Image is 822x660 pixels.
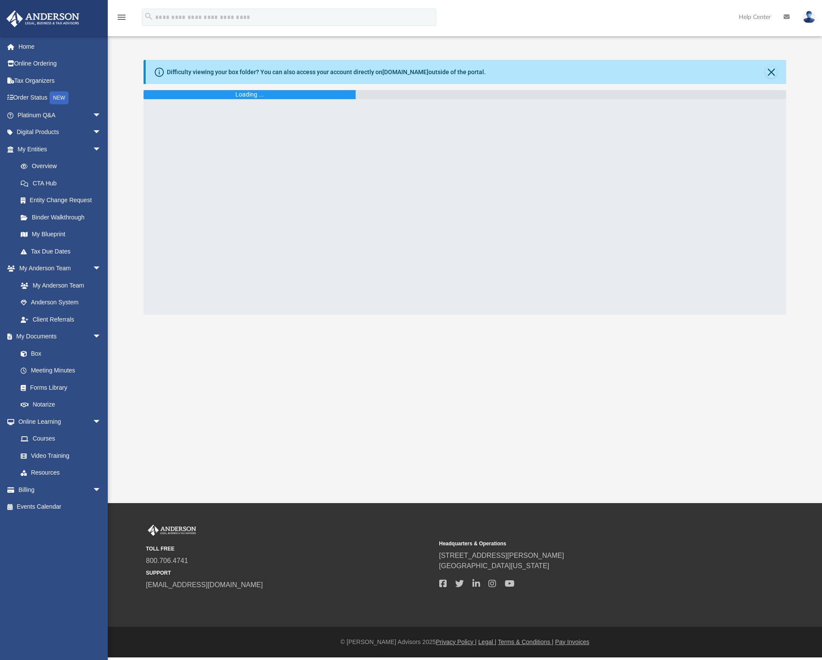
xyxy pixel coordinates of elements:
[12,243,114,260] a: Tax Due Dates
[93,141,110,158] span: arrow_drop_down
[93,124,110,141] span: arrow_drop_down
[12,345,106,362] a: Box
[6,38,114,55] a: Home
[382,69,428,75] a: [DOMAIN_NAME]
[12,192,114,209] a: Entity Change Request
[439,562,550,569] a: [GEOGRAPHIC_DATA][US_STATE]
[6,106,114,124] a: Platinum Q&Aarrow_drop_down
[235,90,264,99] div: Loading ...
[93,328,110,346] span: arrow_drop_down
[12,277,106,294] a: My Anderson Team
[6,141,114,158] a: My Entitiesarrow_drop_down
[12,396,110,413] a: Notarize
[498,638,553,645] a: Terms & Conditions |
[6,328,110,345] a: My Documentsarrow_drop_down
[50,91,69,104] div: NEW
[12,464,110,482] a: Resources
[6,260,110,277] a: My Anderson Teamarrow_drop_down
[116,16,127,22] a: menu
[478,638,497,645] a: Legal |
[6,481,114,498] a: Billingarrow_drop_down
[765,66,777,78] button: Close
[6,498,114,516] a: Events Calendar
[93,413,110,431] span: arrow_drop_down
[146,557,188,564] a: 800.706.4741
[146,581,263,588] a: [EMAIL_ADDRESS][DOMAIN_NAME]
[93,260,110,278] span: arrow_drop_down
[167,68,486,77] div: Difficulty viewing your box folder? You can also access your account directly on outside of the p...
[144,12,153,21] i: search
[4,10,82,27] img: Anderson Advisors Platinum Portal
[6,72,114,89] a: Tax Organizers
[436,638,477,645] a: Privacy Policy |
[12,362,110,379] a: Meeting Minutes
[93,106,110,124] span: arrow_drop_down
[12,379,106,396] a: Forms Library
[146,569,433,577] small: SUPPORT
[12,447,106,464] a: Video Training
[12,209,114,226] a: Binder Walkthrough
[6,89,114,107] a: Order StatusNEW
[12,175,114,192] a: CTA Hub
[12,430,110,447] a: Courses
[12,158,114,175] a: Overview
[146,525,198,536] img: Anderson Advisors Platinum Portal
[439,540,726,547] small: Headquarters & Operations
[12,226,110,243] a: My Blueprint
[108,638,822,647] div: © [PERSON_NAME] Advisors 2025
[12,311,110,328] a: Client Referrals
[555,638,589,645] a: Pay Invoices
[146,545,433,553] small: TOLL FREE
[803,11,816,23] img: User Pic
[6,413,110,430] a: Online Learningarrow_drop_down
[6,124,114,141] a: Digital Productsarrow_drop_down
[6,55,114,72] a: Online Ordering
[93,481,110,499] span: arrow_drop_down
[439,552,564,559] a: [STREET_ADDRESS][PERSON_NAME]
[12,294,110,311] a: Anderson System
[116,12,127,22] i: menu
